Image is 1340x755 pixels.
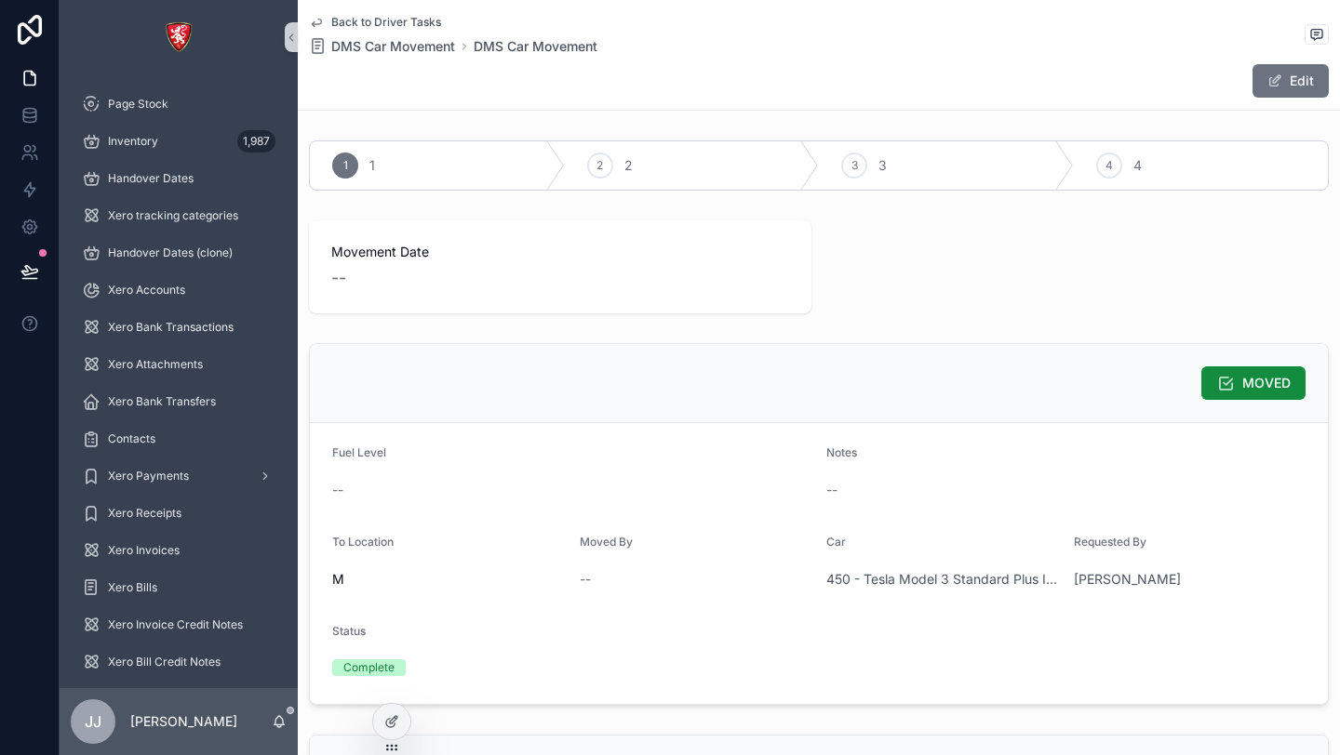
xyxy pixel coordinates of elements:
span: To Location [332,535,394,549]
span: Xero Accounts [108,283,185,298]
a: Xero Invoices [71,534,287,567]
span: Xero Bills [108,580,157,595]
span: -- [826,481,837,499]
a: DMS Car Movement [474,37,597,56]
a: DMS Car Movement [309,37,455,56]
p: [PERSON_NAME] [130,712,237,731]
a: Handover Dates [71,162,287,195]
a: Inventory1,987 [71,125,287,158]
span: Inventory [108,134,158,149]
span: 1 [369,156,375,175]
span: Page Stock [108,97,168,112]
span: 2 [596,158,603,173]
a: Xero tracking categories [71,199,287,232]
a: Xero Accounts [71,273,287,307]
span: Xero Attachments [108,357,203,372]
span: Xero Bank Transfers [108,394,216,409]
span: -- [332,481,343,499]
span: 4 [1105,158,1113,173]
button: Edit [1253,64,1329,98]
span: Fuel Level [332,445,386,459]
span: 4 [1133,156,1142,175]
a: Xero Receipts [71,497,287,530]
a: Back to Driver Tasks [309,15,441,30]
span: Xero Payments [108,469,189,483]
a: Contacts [71,422,287,456]
div: 1,987 [237,130,275,152]
span: Xero Invoices [108,543,180,558]
img: App logo [164,22,194,52]
a: Xero Bills [71,571,287,604]
span: Handover Dates [108,171,194,186]
span: -- [331,265,346,291]
a: Handover Dates (clone) [71,236,287,270]
div: scrollable content [60,74,298,688]
span: Status [332,624,366,638]
span: Xero Receipts [108,506,181,521]
a: Xero Bill Credit Notes [71,645,287,679]
span: Back to Driver Tasks [331,15,441,30]
a: Xero Bank Transactions [71,311,287,344]
span: Xero Bill Credit Notes [108,655,221,669]
a: Xero Invoice Credit Notes [71,608,287,642]
span: Contacts [108,431,155,446]
a: Xero Payments [71,459,287,493]
span: Notes [826,445,857,459]
span: M [332,570,344,589]
span: Xero Invoice Credit Notes [108,617,243,632]
span: 3 [851,158,858,173]
div: Complete [343,659,395,676]
span: 3 [878,156,887,175]
span: MOVED [1242,374,1291,392]
button: MOVED [1201,366,1306,400]
a: Xero Bank Transfers [71,385,287,418]
span: Car [826,535,846,549]
a: Xero Attachments [71,348,287,381]
span: Handover Dates (clone) [108,245,233,260]
span: Moved By [580,535,633,549]
span: Xero tracking categories [108,208,238,223]
span: 2 [624,156,633,175]
span: DMS Car Movement [331,37,455,56]
span: -- [580,570,591,589]
span: 1 [343,158,348,173]
a: 450 - Tesla Model 3 Standard Plus I_2014 WHITE [826,570,1059,589]
span: Requested By [1074,535,1146,549]
span: JJ [85,710,101,733]
a: [PERSON_NAME] [1074,570,1181,589]
span: Xero Bank Transactions [108,320,234,335]
a: Page Stock [71,87,287,121]
span: Movement Date [331,243,789,261]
